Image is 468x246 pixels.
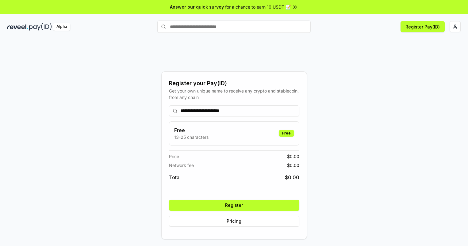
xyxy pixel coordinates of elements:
[29,23,52,31] img: pay_id
[279,130,294,137] div: Free
[169,88,299,100] div: Get your own unique name to receive any crypto and stablecoin, from any chain
[169,162,194,168] span: Network fee
[169,153,179,160] span: Price
[169,216,299,227] button: Pricing
[169,200,299,211] button: Register
[169,79,299,88] div: Register your Pay(ID)
[287,162,299,168] span: $ 0.00
[170,4,224,10] span: Answer our quick survey
[174,134,209,140] p: 13-25 characters
[174,127,209,134] h3: Free
[287,153,299,160] span: $ 0.00
[169,174,181,181] span: Total
[7,23,28,31] img: reveel_dark
[401,21,445,32] button: Register Pay(ID)
[285,174,299,181] span: $ 0.00
[225,4,291,10] span: for a chance to earn 10 USDT 📝
[53,23,70,31] div: Alpha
